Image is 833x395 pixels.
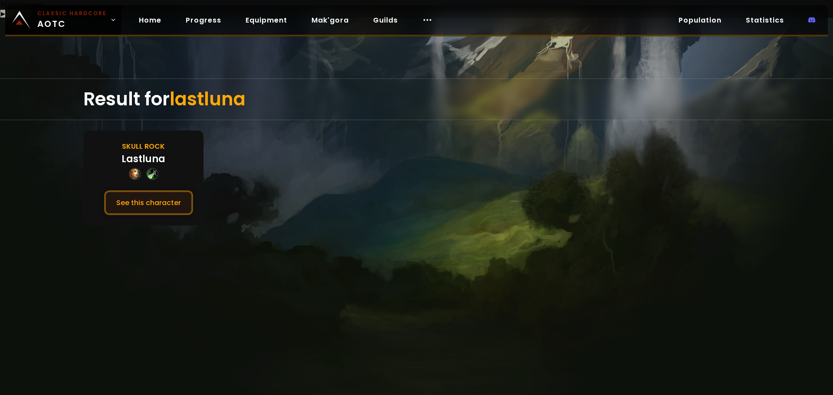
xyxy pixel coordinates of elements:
div: Result for [83,79,750,120]
a: Statistics [739,11,791,29]
a: Equipment [239,11,294,29]
span: AOTC [37,10,107,30]
button: See this character [104,190,193,215]
a: Guilds [366,11,405,29]
div: Lastluna [121,152,165,166]
a: Mak'gora [305,11,356,29]
span: lastluna [170,86,246,112]
a: AOTC [5,5,121,35]
a: Population [672,11,728,29]
a: Home [132,11,168,29]
a: Progress [179,11,228,29]
div: Skull Rock [122,141,165,152]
